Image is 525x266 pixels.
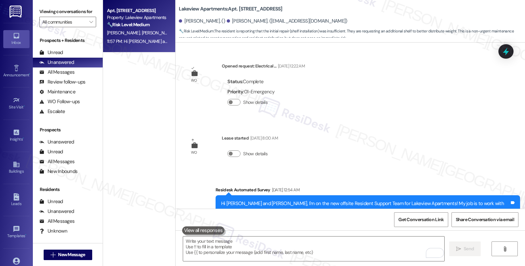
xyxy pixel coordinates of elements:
[42,17,86,27] input: All communities
[142,30,175,36] span: [PERSON_NAME]
[10,6,23,18] img: ResiDesk Logo
[249,135,278,142] div: [DATE] 8:00 AM
[456,246,461,252] i: 
[39,218,74,225] div: All Messages
[3,159,30,177] a: Buildings
[39,158,74,165] div: All Messages
[39,208,74,215] div: Unanswered
[39,168,77,175] div: New Inbounds
[33,37,103,44] div: Prospects + Residents
[23,136,24,141] span: •
[227,18,347,25] div: [PERSON_NAME]. ([EMAIL_ADDRESS][DOMAIN_NAME])
[222,135,278,144] div: Lease started
[221,200,510,228] div: Hi [PERSON_NAME] and [PERSON_NAME], I'm on the new offsite Resident Support Team for Lakeview Apa...
[3,95,30,112] a: Site Visit •
[243,150,267,157] label: Show details
[394,212,448,227] button: Get Conversation Link
[33,186,103,193] div: Residents
[456,216,514,223] span: Share Conversation via email
[107,7,168,14] div: Apt. [STREET_ADDRESS]
[39,59,74,66] div: Unanswered
[227,78,242,85] b: Status
[39,79,85,85] div: Review follow-ups
[276,63,305,69] div: [DATE] 12:22 AM
[502,246,507,252] i: 
[179,28,525,42] span: : The resident is reporting that the initial repair (shelf installation) was insufficient. They a...
[191,149,197,156] div: WO
[107,22,150,28] strong: 🔧 Risk Level: Medium
[227,88,243,95] b: Priority
[451,212,518,227] button: Share Conversation via email
[44,250,92,260] button: New Message
[39,7,96,17] label: Viewing conversations for
[227,77,274,87] div: : Complete
[33,126,103,133] div: Prospects
[398,216,444,223] span: Get Conversation Link
[222,63,305,72] div: Opened request: Electrical ...
[216,186,520,196] div: Residesk Automated Survey
[39,69,74,76] div: All Messages
[24,104,25,108] span: •
[449,241,481,256] button: Send
[107,14,168,21] div: Property: Lakeview Apartments
[3,223,30,241] a: Templates •
[3,191,30,209] a: Leads
[227,87,274,97] div: : 01-Emergency
[191,77,197,84] div: WO
[89,19,93,25] i: 
[179,6,282,12] b: Lakeview Apartments: Apt. [STREET_ADDRESS]
[39,98,80,105] div: WO Follow-ups
[39,88,75,95] div: Maintenance
[179,28,214,34] strong: 🔧 Risk Level: Medium
[39,139,74,145] div: Unanswered
[39,148,63,155] div: Unread
[270,186,300,193] div: [DATE] 12:54 AM
[464,245,474,252] span: Send
[3,30,30,48] a: Inbox
[25,233,26,237] span: •
[107,30,142,36] span: [PERSON_NAME]
[39,198,63,205] div: Unread
[51,252,55,257] i: 
[243,99,267,106] label: Show details
[58,251,85,258] span: New Message
[29,72,30,76] span: •
[39,228,67,235] div: Unknown
[39,108,65,115] div: Escalate
[3,127,30,144] a: Insights •
[39,49,63,56] div: Unread
[183,237,444,261] textarea: To enrich screen reader interactions, please activate Accessibility in Grammarly extension settings
[179,18,225,25] div: [PERSON_NAME]. ()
